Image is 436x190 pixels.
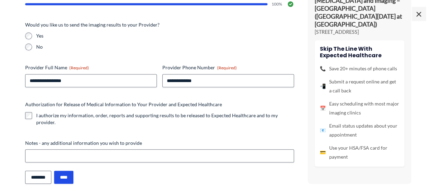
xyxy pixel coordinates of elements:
span: 📧 [320,126,326,135]
li: Easy scheduling with most major imaging clinics [320,99,399,117]
span: 100% [272,2,283,6]
h4: Skip the line with Expected Healthcare [320,46,399,59]
legend: Would you like us to send the imaging results to your Provider? [25,21,160,28]
legend: Authorization for Release of Medical Information to Your Provider and Expected Healthcare [25,101,222,108]
li: Submit a request online and get a call back [320,77,399,95]
label: I authorize my information, order, reports and supporting results to be released to Expected Heal... [36,112,294,126]
label: Yes [36,32,294,39]
label: Provider Phone Number [162,64,294,71]
label: Provider Full Name [25,64,157,71]
p: [STREET_ADDRESS] [315,29,404,36]
label: No [36,43,294,50]
span: × [412,7,426,21]
span: (Required) [217,65,237,70]
span: 📅 [320,104,326,113]
span: (Required) [69,65,89,70]
span: 💳 [320,148,326,157]
li: Use your HSA/FSA card for payment [320,143,399,161]
li: Save 20+ minutes of phone calls [320,64,399,73]
span: 📲 [320,82,326,91]
li: Email status updates about your appointment [320,121,399,139]
span: 📞 [320,64,326,73]
label: Notes - any additional information you wish to provide [25,140,294,147]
